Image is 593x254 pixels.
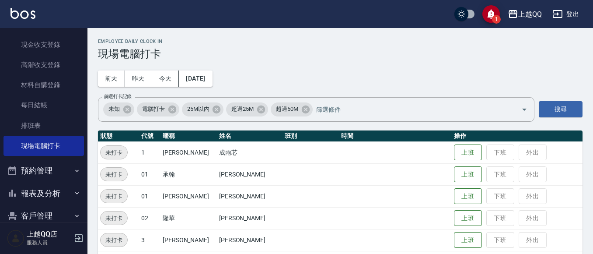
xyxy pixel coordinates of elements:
[98,48,583,60] h3: 現場電腦打卡
[226,102,268,116] div: 超過25M
[137,105,170,113] span: 電腦打卡
[217,141,283,163] td: 成雨芯
[104,93,132,100] label: 篩選打卡記錄
[139,163,160,185] td: 01
[517,102,531,116] button: Open
[10,8,35,19] img: Logo
[217,229,283,251] td: [PERSON_NAME]
[139,229,160,251] td: 3
[152,71,179,87] button: 今天
[3,116,84,136] a: 排班表
[160,131,217,142] th: 暱稱
[454,145,482,161] button: 上班
[101,148,127,157] span: 未打卡
[3,182,84,205] button: 報表及分析
[454,188,482,205] button: 上班
[539,101,583,117] button: 搜尋
[482,5,500,23] button: save
[139,141,160,163] td: 1
[160,207,217,229] td: 隆華
[103,105,125,113] span: 未知
[182,102,224,116] div: 25M以內
[179,71,212,87] button: [DATE]
[549,6,583,22] button: 登出
[101,192,127,201] span: 未打卡
[182,105,215,113] span: 25M以內
[314,102,506,117] input: 篩選條件
[271,102,313,116] div: 超過50M
[454,232,482,248] button: 上班
[3,35,84,55] a: 現金收支登錄
[3,55,84,75] a: 高階收支登錄
[3,75,84,95] a: 材料自購登錄
[3,136,84,156] a: 現場電腦打卡
[139,185,160,207] td: 01
[217,207,283,229] td: [PERSON_NAME]
[98,39,583,44] h2: Employee Daily Clock In
[160,163,217,185] td: 承翰
[3,159,84,182] button: 預約管理
[217,163,283,185] td: [PERSON_NAME]
[283,131,339,142] th: 班別
[518,9,542,20] div: 上越QQ
[103,102,134,116] div: 未知
[160,141,217,163] td: [PERSON_NAME]
[217,131,283,142] th: 姓名
[271,105,303,113] span: 超過50M
[452,131,583,142] th: 操作
[27,230,71,239] h5: 上越QQ店
[3,205,84,227] button: 客戶管理
[98,71,125,87] button: 前天
[454,166,482,183] button: 上班
[125,71,152,87] button: 昨天
[139,131,160,142] th: 代號
[101,214,127,223] span: 未打卡
[3,95,84,115] a: 每日結帳
[339,131,452,142] th: 時間
[98,131,139,142] th: 狀態
[454,210,482,226] button: 上班
[137,102,179,116] div: 電腦打卡
[27,239,71,247] p: 服務人員
[160,185,217,207] td: [PERSON_NAME]
[492,15,501,24] span: 1
[226,105,259,113] span: 超過25M
[217,185,283,207] td: [PERSON_NAME]
[101,236,127,245] span: 未打卡
[7,229,24,247] img: Person
[139,207,160,229] td: 02
[160,229,217,251] td: [PERSON_NAME]
[504,5,545,23] button: 上越QQ
[101,170,127,179] span: 未打卡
